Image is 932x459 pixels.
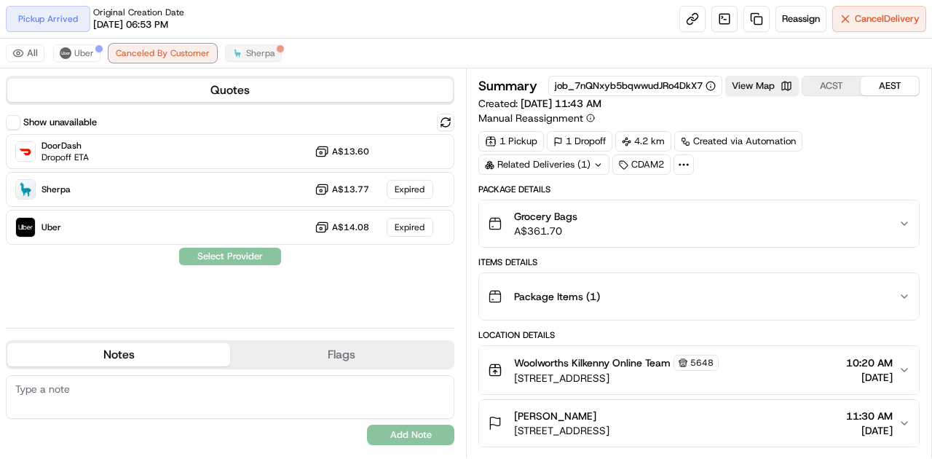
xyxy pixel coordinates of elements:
[479,400,919,447] button: [PERSON_NAME][STREET_ADDRESS]11:30 AM[DATE]
[846,370,893,385] span: [DATE]
[478,184,920,195] div: Package Details
[16,218,35,237] img: Uber
[514,209,577,224] span: Grocery Bags
[479,273,919,320] button: Package Items (1)
[16,142,35,161] img: DoorDash
[832,6,926,32] button: CancelDelivery
[478,79,537,93] h3: Summary
[555,79,716,93] button: job_7nQNxyb5bqwwudJRo4DkX7
[246,47,275,59] span: Sherpa
[674,131,802,152] a: Created via Automation
[93,7,184,18] span: Original Creation Date
[479,346,919,394] button: Woolworths Kilkenny Online Team5648[STREET_ADDRESS]10:20 AM[DATE]
[514,409,596,423] span: [PERSON_NAME]
[514,356,671,370] span: Woolworths Kilkenny Online Team
[23,116,97,129] label: Show unavailable
[6,44,44,62] button: All
[802,76,861,95] button: ACST
[861,76,919,95] button: AEST
[846,423,893,438] span: [DATE]
[60,47,71,59] img: uber-new-logo.jpeg
[478,256,920,268] div: Items Details
[230,343,453,366] button: Flags
[7,343,230,366] button: Notes
[315,182,369,197] button: A$13.77
[478,96,601,111] span: Created:
[690,357,714,369] span: 5648
[846,356,893,370] span: 10:20 AM
[332,184,369,195] span: A$13.77
[479,200,919,247] button: Grocery BagsA$361.70
[315,220,369,235] button: A$14.08
[42,140,89,152] span: DoorDash
[478,154,609,175] div: Related Deliveries (1)
[16,180,35,199] img: Sherpa
[521,97,601,110] span: [DATE] 11:43 AM
[478,131,544,152] div: 1 Pickup
[225,44,282,62] button: Sherpa
[387,218,433,237] div: Expired
[725,76,799,96] button: View Map
[615,131,671,152] div: 4.2 km
[332,146,369,157] span: A$13.60
[547,131,612,152] div: 1 Dropoff
[232,47,243,59] img: sherpa_logo.png
[42,152,89,163] span: Dropoff ETA
[315,144,369,159] button: A$13.60
[109,44,216,62] button: Canceled By Customer
[478,111,583,125] span: Manual Reassignment
[42,184,71,195] span: Sherpa
[846,409,893,423] span: 11:30 AM
[74,47,94,59] span: Uber
[332,221,369,233] span: A$14.08
[93,18,168,31] span: [DATE] 06:53 PM
[612,154,671,175] div: CDAM2
[478,111,595,125] button: Manual Reassignment
[7,79,453,102] button: Quotes
[775,6,826,32] button: Reassign
[42,221,61,233] span: Uber
[53,44,100,62] button: Uber
[387,180,433,199] div: Expired
[478,329,920,341] div: Location Details
[855,12,920,25] span: Cancel Delivery
[514,224,577,238] span: A$361.70
[514,371,719,385] span: [STREET_ADDRESS]
[116,47,210,59] span: Canceled By Customer
[514,289,600,304] span: Package Items ( 1 )
[782,12,820,25] span: Reassign
[514,423,609,438] span: [STREET_ADDRESS]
